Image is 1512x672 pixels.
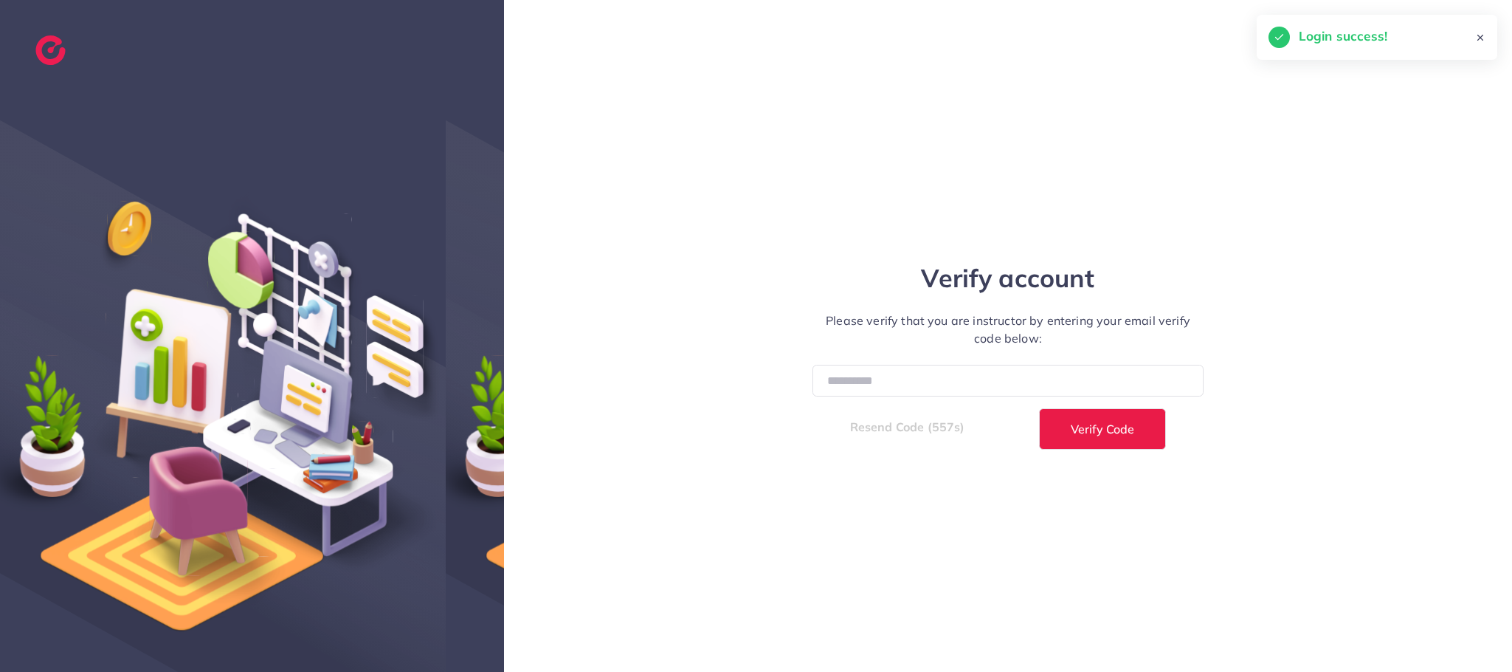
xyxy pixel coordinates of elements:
h1: Verify account [812,264,1204,294]
span: Verify Code [1071,423,1134,435]
p: Please verify that you are instructor by entering your email verify code below: [812,312,1204,347]
img: logo [35,35,66,65]
h5: Login success! [1299,27,1387,46]
button: Verify Code [1039,408,1166,450]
